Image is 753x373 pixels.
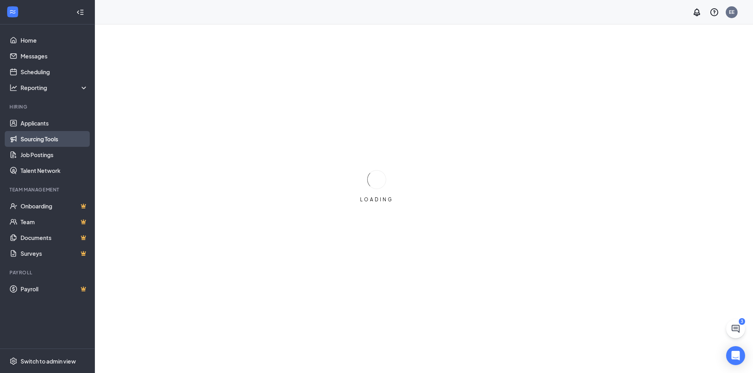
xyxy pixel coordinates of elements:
[9,269,87,276] div: Payroll
[76,8,84,16] svg: Collapse
[739,318,745,325] div: 3
[692,7,702,17] svg: Notifications
[21,163,88,178] a: Talent Network
[21,64,88,80] a: Scheduling
[9,186,87,193] div: Team Management
[9,84,17,92] svg: Analysis
[9,357,17,365] svg: Settings
[21,32,88,48] a: Home
[21,281,88,297] a: PayrollCrown
[21,246,88,261] a: SurveysCrown
[21,198,88,214] a: OnboardingCrown
[21,147,88,163] a: Job Postings
[21,357,76,365] div: Switch to admin view
[21,115,88,131] a: Applicants
[9,8,17,16] svg: WorkstreamLogo
[726,346,745,365] div: Open Intercom Messenger
[21,48,88,64] a: Messages
[731,324,740,334] svg: ChatActive
[357,196,396,203] div: LOADING
[729,9,734,15] div: EE
[21,84,89,92] div: Reporting
[21,214,88,230] a: TeamCrown
[21,131,88,147] a: Sourcing Tools
[21,230,88,246] a: DocumentsCrown
[726,319,745,338] button: ChatActive
[710,7,719,17] svg: QuestionInfo
[9,103,87,110] div: Hiring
